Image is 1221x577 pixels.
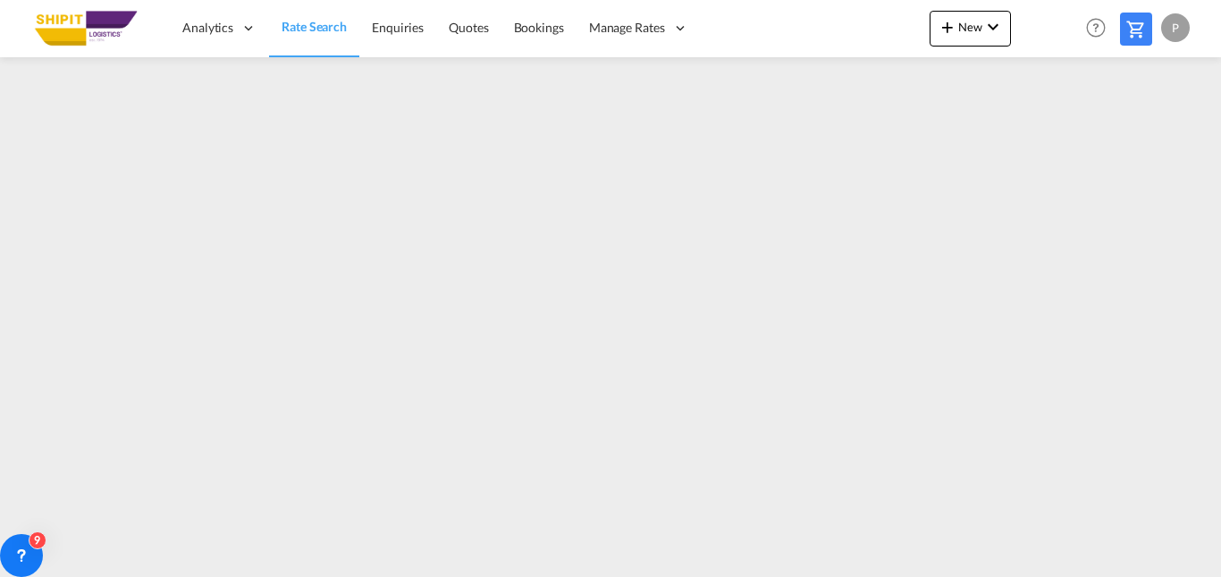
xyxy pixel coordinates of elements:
[589,19,665,37] span: Manage Rates
[937,16,958,38] md-icon: icon-plus 400-fg
[282,19,347,34] span: Rate Search
[930,11,1011,47] button: icon-plus 400-fgNewicon-chevron-down
[937,20,1004,34] span: New
[449,20,488,35] span: Quotes
[1081,13,1120,45] div: Help
[182,19,233,37] span: Analytics
[1081,13,1111,43] span: Help
[1161,13,1190,42] div: P
[982,16,1004,38] md-icon: icon-chevron-down
[27,8,147,48] img: b70fe0906c5511ee9ba1a169c51233c0.png
[372,20,424,35] span: Enquiries
[514,20,564,35] span: Bookings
